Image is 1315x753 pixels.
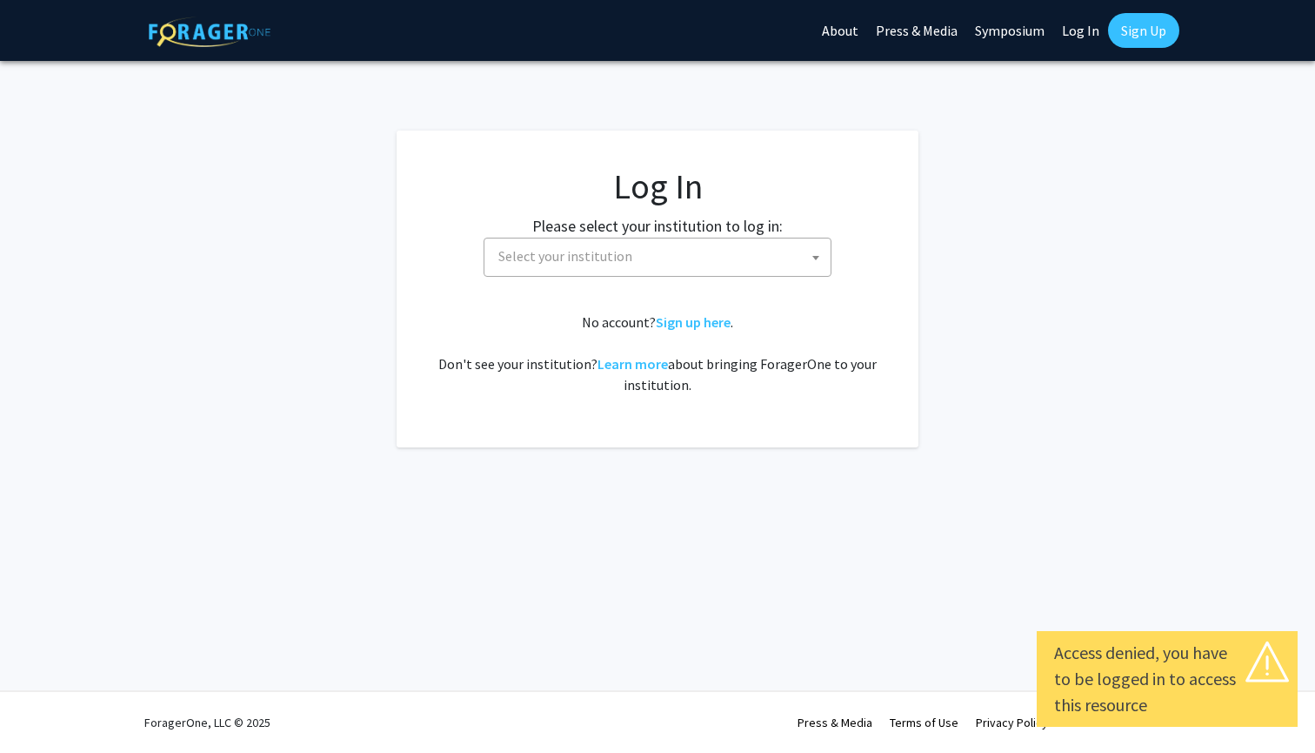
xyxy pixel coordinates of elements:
[890,715,958,730] a: Terms of Use
[532,214,783,238] label: Please select your institution to log in:
[498,247,632,265] span: Select your institution
[656,313,731,331] a: Sign up here
[149,17,270,47] img: ForagerOne Logo
[597,355,668,373] a: Learn more about bringing ForagerOne to your institution
[491,239,831,274] span: Select your institution
[798,715,872,730] a: Press & Media
[1108,13,1179,48] a: Sign Up
[431,312,884,395] div: No account? . Don't see your institution? about bringing ForagerOne to your institution.
[484,238,831,277] span: Select your institution
[144,692,270,753] div: ForagerOne, LLC © 2025
[1054,640,1280,718] div: Access denied, you have to be logged in to access this resource
[976,715,1048,730] a: Privacy Policy
[431,165,884,207] h1: Log In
